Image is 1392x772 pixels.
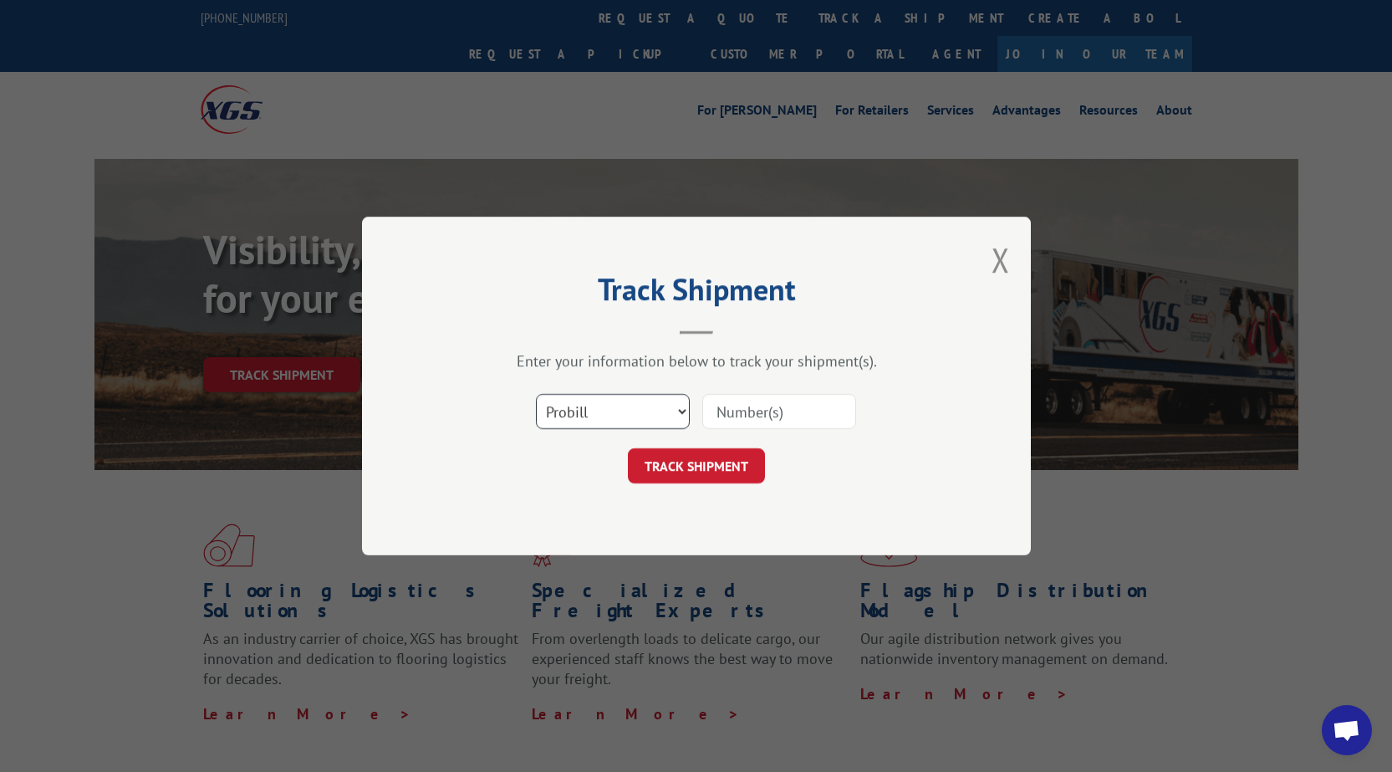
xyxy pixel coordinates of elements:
[702,394,856,429] input: Number(s)
[446,351,947,371] div: Enter your information below to track your shipment(s).
[628,448,765,483] button: TRACK SHIPMENT
[446,278,947,309] h2: Track Shipment
[1322,705,1372,755] div: Open chat
[992,238,1010,282] button: Close modal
